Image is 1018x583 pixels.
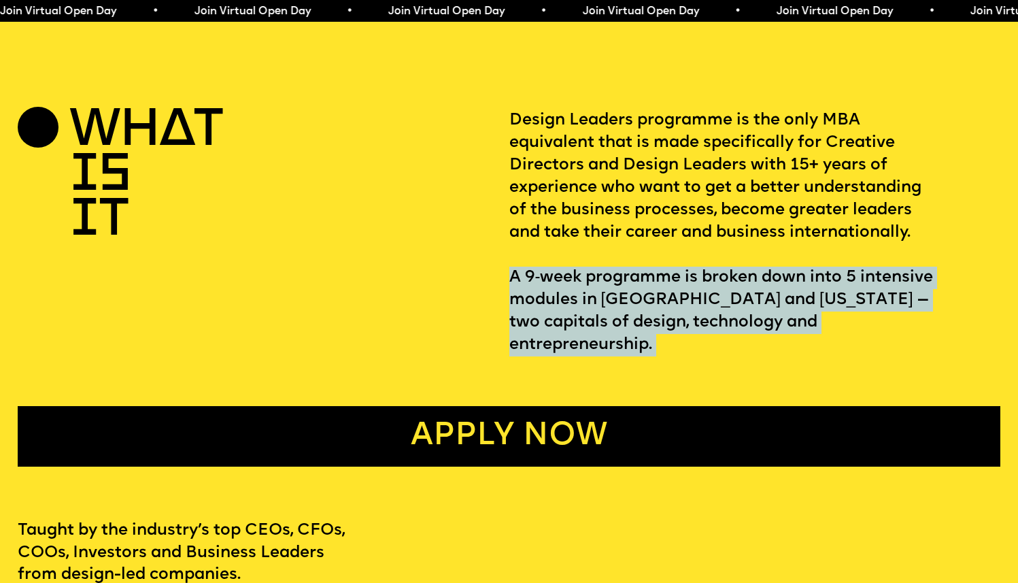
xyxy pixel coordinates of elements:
[928,6,934,17] span: •
[18,406,1000,467] a: Apply now
[509,110,1001,356] p: Design Leaders programme is the only MBA equivalent that is made specifically for Creative Direct...
[540,6,546,17] span: •
[345,6,352,17] span: •
[69,110,151,244] h2: WHAT IS IT
[734,6,740,17] span: •
[152,6,158,17] span: •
